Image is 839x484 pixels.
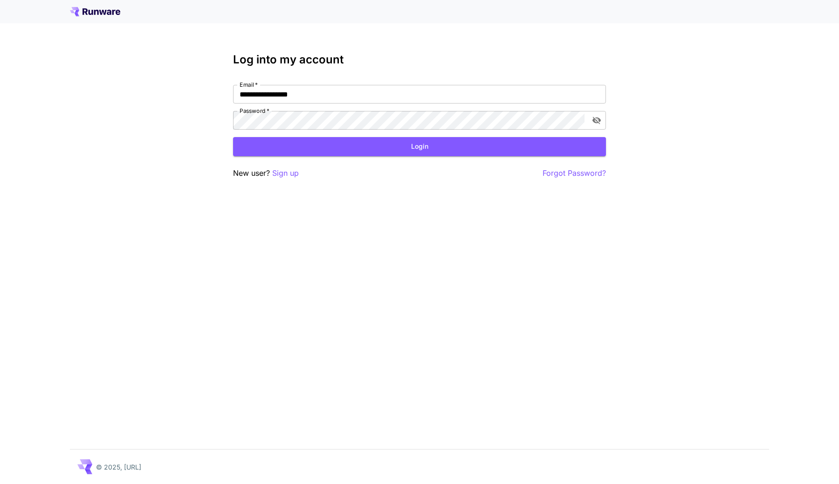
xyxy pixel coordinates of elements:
button: Forgot Password? [543,167,606,179]
label: Password [240,107,269,115]
label: Email [240,81,258,89]
p: © 2025, [URL] [96,462,141,472]
button: toggle password visibility [588,112,605,129]
p: New user? [233,167,299,179]
h3: Log into my account [233,53,606,66]
button: Login [233,137,606,156]
button: Sign up [272,167,299,179]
